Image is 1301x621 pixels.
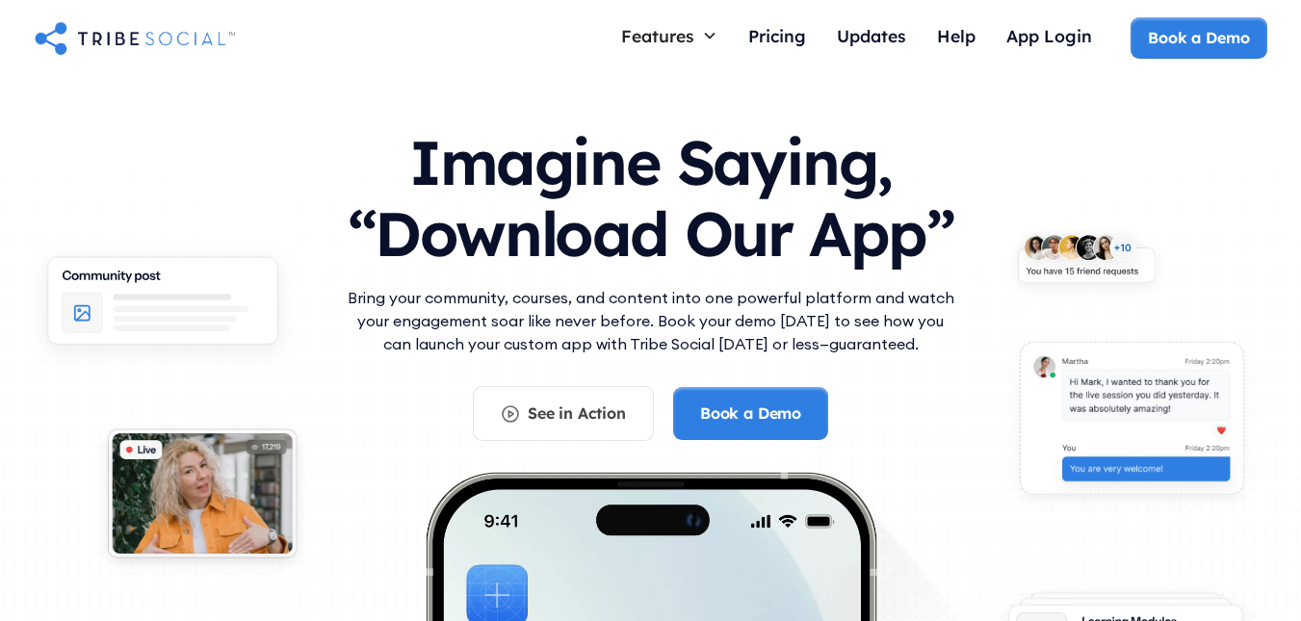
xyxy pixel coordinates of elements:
h1: Imagine Saying, “Download Our App” [343,108,959,278]
img: An illustration of Live video [91,417,313,579]
div: Features [606,17,733,54]
img: An illustration of Community Feed [26,242,299,372]
p: Bring your community, courses, and content into one powerful platform and watch your engagement s... [343,286,959,355]
div: See in Action [528,402,626,424]
a: Pricing [733,17,821,59]
a: App Login [991,17,1107,59]
a: home [35,18,235,57]
img: An illustration of chat [1002,329,1262,517]
a: Updates [821,17,922,59]
img: An illustration of New friends requests [1002,222,1171,303]
div: App Login [1006,25,1092,46]
div: Pricing [748,25,806,46]
a: See in Action [473,386,654,440]
a: Book a Demo [673,387,828,439]
div: Features [621,25,694,46]
a: Help [922,17,991,59]
a: Book a Demo [1131,17,1266,58]
div: Help [937,25,976,46]
div: Updates [837,25,906,46]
